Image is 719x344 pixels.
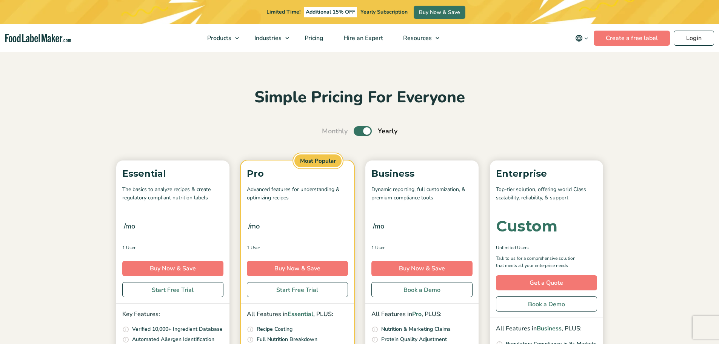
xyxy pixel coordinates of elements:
a: Start Free Trial [122,282,223,297]
a: Industries [245,24,293,52]
a: Buy Now & Save [414,6,465,19]
span: Industries [252,34,282,42]
span: 1 User [122,244,135,251]
span: Yearly [378,126,397,136]
p: Protein Quality Adjustment [381,335,447,344]
p: Pro [247,167,348,181]
span: Pricing [302,34,324,42]
a: Start Free Trial [247,282,348,297]
span: Hire an Expert [341,34,384,42]
span: Pro [412,310,422,318]
h2: Simple Pricing For Everyone [112,87,607,108]
a: Buy Now & Save [247,261,348,276]
p: Enterprise [496,167,597,181]
p: Verified 10,000+ Ingredient Database [132,325,223,333]
p: Recipe Costing [257,325,293,333]
p: Talk to us for a comprehensive solution that meets all your enterprise needs [496,255,583,269]
p: Essential [122,167,223,181]
div: Custom [496,219,557,234]
a: Login [674,31,714,46]
label: Toggle [354,126,372,136]
span: Additional 15% OFF [304,7,357,17]
a: Book a Demo [496,296,597,312]
a: Get a Quote [496,275,597,290]
span: 1 User [247,244,260,251]
span: Yearly Subscription [360,8,408,15]
span: Business [537,324,562,333]
span: /mo [124,221,135,231]
p: Top-tier solution, offering world Class scalability, reliability, & support [496,185,597,202]
p: Automated Allergen Identification [132,335,214,344]
span: Unlimited Users [496,244,529,251]
a: Book a Demo [371,282,473,297]
span: /mo [373,221,384,231]
span: 1 User [371,244,385,251]
a: Buy Now & Save [122,261,223,276]
span: Most Popular [293,153,343,169]
p: The basics to analyze recipes & create regulatory compliant nutrition labels [122,185,223,202]
p: Advanced features for understanding & optimizing recipes [247,185,348,202]
span: Essential [288,310,313,318]
p: Key Features: [122,310,223,319]
a: Resources [393,24,443,52]
p: All Features in , PLUS: [371,310,473,319]
p: Nutrition & Marketing Claims [381,325,451,333]
span: Resources [401,34,433,42]
span: /mo [248,221,260,231]
a: Products [197,24,243,52]
a: Buy Now & Save [371,261,473,276]
a: Pricing [295,24,332,52]
a: Hire an Expert [334,24,391,52]
p: All Features in , PLUS: [247,310,348,319]
p: Full Nutrition Breakdown [257,335,317,344]
p: All Features in , PLUS: [496,324,597,334]
p: Dynamic reporting, full customization, & premium compliance tools [371,185,473,202]
p: Business [371,167,473,181]
span: Products [205,34,232,42]
a: Create a free label [594,31,670,46]
span: Monthly [322,126,348,136]
span: Limited Time! [266,8,300,15]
